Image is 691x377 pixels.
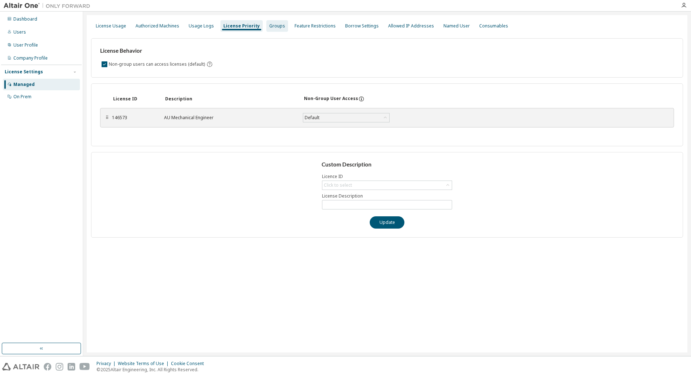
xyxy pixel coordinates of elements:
div: Website Terms of Use [118,361,171,367]
div: On Prem [13,94,31,100]
img: facebook.svg [44,363,51,370]
div: Description [165,96,295,102]
div: License Usage [96,23,126,29]
img: youtube.svg [80,363,90,370]
img: Altair One [4,2,94,9]
div: Named User [443,23,470,29]
svg: By default any user not assigned to any group can access any license. Turn this setting off to di... [206,61,213,68]
div: Feature Restrictions [295,23,336,29]
img: altair_logo.svg [2,363,39,370]
div: 146573 [112,115,155,121]
div: User Profile [13,42,38,48]
div: Usage Logs [189,23,214,29]
div: Consumables [479,23,508,29]
div: Click to select [322,181,452,190]
div: License ID [113,96,156,102]
div: Company Profile [13,55,48,61]
div: Non-Group User Access [304,96,358,102]
div: Default [303,113,389,122]
img: instagram.svg [56,363,63,370]
div: Managed [13,82,35,87]
h3: License Behavior [100,47,212,55]
div: License Priority [223,23,260,29]
img: linkedin.svg [68,363,75,370]
div: Borrow Settings [345,23,379,29]
div: AU Mechanical Engineer [164,115,294,121]
label: Licence ID [322,174,452,179]
label: License Description [322,193,452,199]
button: Update [370,216,404,229]
div: Users [13,29,26,35]
label: Non-group users can access licenses (default) [109,60,206,69]
div: Cookie Consent [171,361,208,367]
div: Click to select [324,182,352,188]
div: Privacy [96,361,118,367]
div: Default [304,114,321,122]
div: Authorized Machines [136,23,179,29]
div: ⠿ [105,115,109,121]
div: Dashboard [13,16,37,22]
div: License Settings [5,69,43,75]
h3: Custom Description [322,161,453,168]
p: © 2025 Altair Engineering, Inc. All Rights Reserved. [96,367,208,373]
div: Groups [269,23,285,29]
div: Allowed IP Addresses [388,23,434,29]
